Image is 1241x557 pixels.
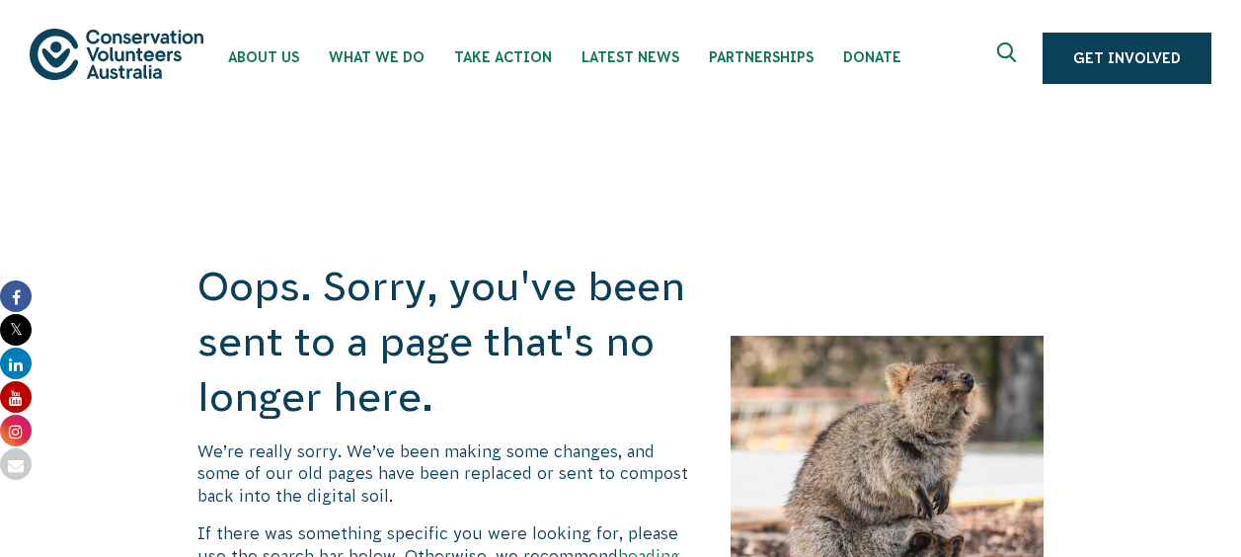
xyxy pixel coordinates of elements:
img: logo.svg [30,29,203,79]
span: Expand search box [997,42,1022,74]
span: Partnerships [709,49,814,65]
span: Latest News [582,49,679,65]
span: Take Action [454,49,552,65]
button: Expand search box Close search box [985,35,1033,82]
span: About Us [228,49,299,65]
span: Donate [843,49,901,65]
h1: Oops. Sorry, you've been sent to a page that's no longer here. [197,259,689,425]
p: We’re really sorry. We’ve been making some changes, and some of our old pages have been replaced ... [197,440,689,507]
a: Get Involved [1043,33,1211,84]
span: What We Do [329,49,425,65]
